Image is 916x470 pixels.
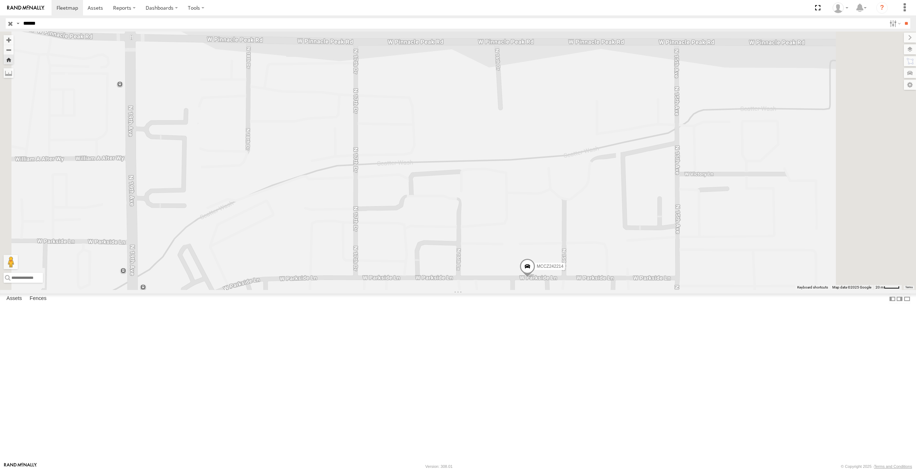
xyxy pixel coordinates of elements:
i: ? [876,2,888,14]
label: Fences [26,294,50,304]
div: Version: 308.01 [425,464,453,469]
label: Dock Summary Table to the Right [896,294,903,304]
button: Zoom out [4,45,14,55]
button: Zoom in [4,35,14,45]
div: © Copyright 2025 - [841,464,912,469]
div: Zulema McIntosch [830,3,851,13]
span: MCCZ242214 [537,264,564,269]
button: Drag Pegman onto the map to open Street View [4,255,18,269]
label: Dock Summary Table to the Left [889,294,896,304]
label: Map Settings [904,80,916,90]
a: Terms and Conditions [874,464,912,469]
label: Hide Summary Table [903,294,911,304]
button: Zoom Home [4,55,14,64]
span: Map data ©2025 Google [832,285,871,289]
label: Assets [3,294,25,304]
a: Terms (opens in new tab) [905,286,913,289]
button: Map Scale: 20 m per 40 pixels [873,285,902,290]
label: Search Filter Options [887,18,902,29]
span: 20 m [876,285,884,289]
button: Keyboard shortcuts [797,285,828,290]
label: Search Query [15,18,21,29]
img: rand-logo.svg [7,5,44,10]
label: Measure [4,68,14,78]
a: Visit our Website [4,463,37,470]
